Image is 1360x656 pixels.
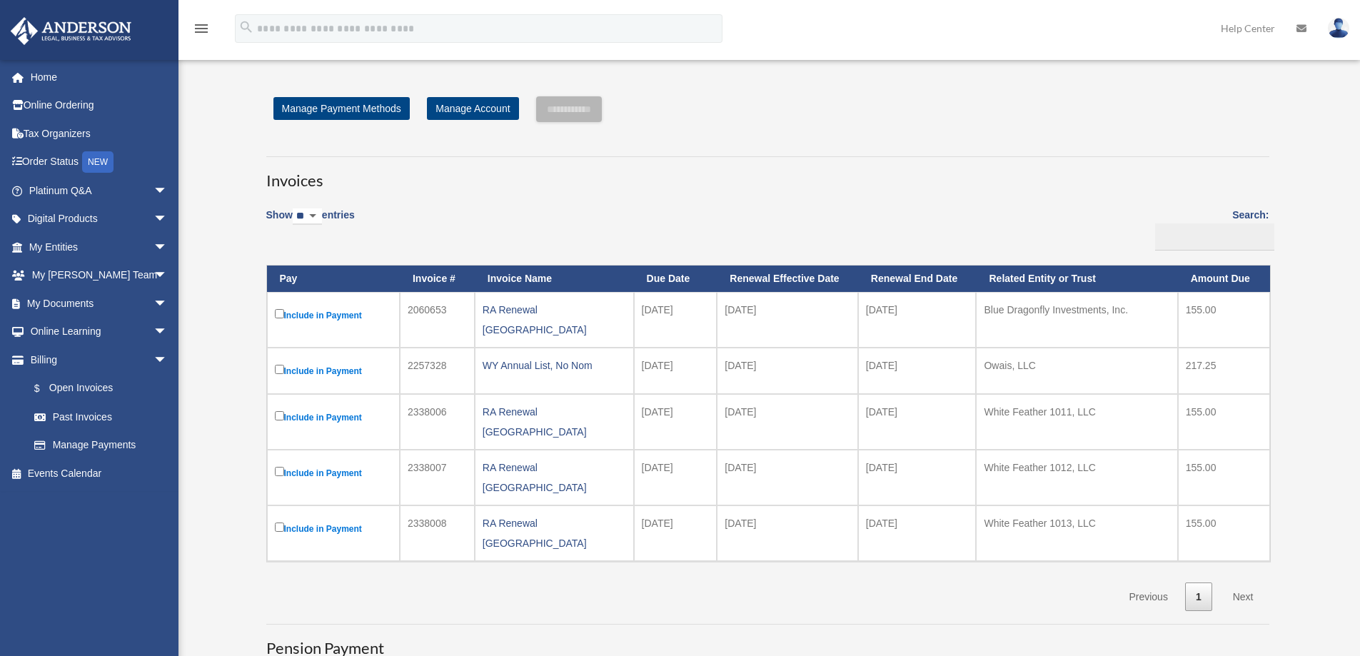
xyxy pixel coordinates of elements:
[275,520,392,538] label: Include in Payment
[976,505,1177,561] td: White Feather 1013, LLC
[483,300,626,340] div: RA Renewal [GEOGRAPHIC_DATA]
[6,17,136,45] img: Anderson Advisors Platinum Portal
[266,156,1269,192] h3: Invoices
[1328,18,1349,39] img: User Pic
[1222,582,1264,612] a: Next
[153,289,182,318] span: arrow_drop_down
[400,505,475,561] td: 2338008
[634,292,717,348] td: [DATE]
[275,523,284,532] input: Include in Payment
[858,505,977,561] td: [DATE]
[400,450,475,505] td: 2338007
[1150,206,1269,251] label: Search:
[634,450,717,505] td: [DATE]
[82,151,114,173] div: NEW
[475,266,634,292] th: Invoice Name: activate to sort column ascending
[275,467,284,476] input: Include in Payment
[193,20,210,37] i: menu
[1178,450,1270,505] td: 155.00
[483,513,626,553] div: RA Renewal [GEOGRAPHIC_DATA]
[858,348,977,394] td: [DATE]
[10,91,189,120] a: Online Ordering
[20,374,175,403] a: $Open Invoices
[634,266,717,292] th: Due Date: activate to sort column ascending
[1178,505,1270,561] td: 155.00
[238,19,254,35] i: search
[153,261,182,291] span: arrow_drop_down
[42,380,49,398] span: $
[427,97,518,120] a: Manage Account
[275,408,392,426] label: Include in Payment
[153,176,182,206] span: arrow_drop_down
[267,266,400,292] th: Pay: activate to sort column descending
[976,292,1177,348] td: Blue Dragonfly Investments, Inc.
[717,505,858,561] td: [DATE]
[10,176,189,205] a: Platinum Q&Aarrow_drop_down
[1178,292,1270,348] td: 155.00
[634,505,717,561] td: [DATE]
[717,394,858,450] td: [DATE]
[20,403,182,431] a: Past Invoices
[483,355,626,375] div: WY Annual List, No Nom
[153,345,182,375] span: arrow_drop_down
[10,459,189,488] a: Events Calendar
[10,205,189,233] a: Digital Productsarrow_drop_down
[153,233,182,262] span: arrow_drop_down
[976,348,1177,394] td: Owais, LLC
[10,233,189,261] a: My Entitiesarrow_drop_down
[1178,394,1270,450] td: 155.00
[400,266,475,292] th: Invoice #: activate to sort column ascending
[858,450,977,505] td: [DATE]
[275,464,392,482] label: Include in Payment
[1178,266,1270,292] th: Amount Due: activate to sort column ascending
[717,348,858,394] td: [DATE]
[153,318,182,347] span: arrow_drop_down
[1185,582,1212,612] a: 1
[20,431,182,460] a: Manage Payments
[717,450,858,505] td: [DATE]
[10,261,189,290] a: My [PERSON_NAME] Teamarrow_drop_down
[483,458,626,498] div: RA Renewal [GEOGRAPHIC_DATA]
[717,266,858,292] th: Renewal Effective Date: activate to sort column ascending
[858,394,977,450] td: [DATE]
[10,148,189,177] a: Order StatusNEW
[483,402,626,442] div: RA Renewal [GEOGRAPHIC_DATA]
[976,394,1177,450] td: White Feather 1011, LLC
[400,394,475,450] td: 2338006
[275,411,284,420] input: Include in Payment
[1155,223,1274,251] input: Search:
[193,25,210,37] a: menu
[10,318,189,346] a: Online Learningarrow_drop_down
[273,97,410,120] a: Manage Payment Methods
[275,309,284,318] input: Include in Payment
[153,205,182,234] span: arrow_drop_down
[266,206,355,239] label: Show entries
[717,292,858,348] td: [DATE]
[10,345,182,374] a: Billingarrow_drop_down
[400,348,475,394] td: 2257328
[275,306,392,324] label: Include in Payment
[976,266,1177,292] th: Related Entity or Trust: activate to sort column ascending
[10,119,189,148] a: Tax Organizers
[400,292,475,348] td: 2060653
[1118,582,1178,612] a: Previous
[10,63,189,91] a: Home
[293,208,322,225] select: Showentries
[10,289,189,318] a: My Documentsarrow_drop_down
[634,348,717,394] td: [DATE]
[634,394,717,450] td: [DATE]
[275,365,284,374] input: Include in Payment
[858,266,977,292] th: Renewal End Date: activate to sort column ascending
[976,450,1177,505] td: White Feather 1012, LLC
[1178,348,1270,394] td: 217.25
[858,292,977,348] td: [DATE]
[275,362,392,380] label: Include in Payment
